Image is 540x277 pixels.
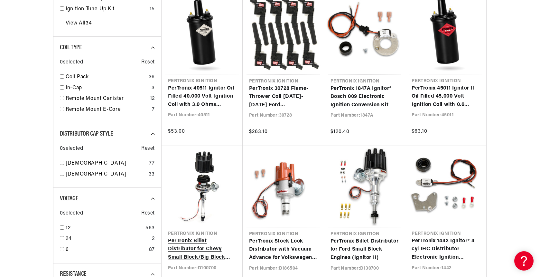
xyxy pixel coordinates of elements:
a: PerTronix 45011 Ignitor II Oil Filled 45,000 Volt Ignition Coil with 0.6 Ohms Resistance in Black [412,84,480,109]
a: PerTronix 40511 Ignitor Oil Filled 40,000 Volt Ignition Coil with 3.0 Ohms Resistance in Black [168,84,236,109]
a: In-Cap [66,84,149,92]
a: [DEMOGRAPHIC_DATA] [66,159,146,168]
a: Remote Mount E-Core [66,106,149,114]
div: 36 [149,73,155,81]
span: Reset [141,58,155,67]
div: 563 [145,224,155,233]
div: 87 [149,246,155,254]
span: Voltage [60,196,78,202]
div: 12 [150,95,155,103]
div: 15 [150,5,155,14]
div: 2 [152,235,155,243]
div: 33 [149,170,155,179]
span: Coil Type [60,44,82,51]
span: Distributor Cap Style [60,131,113,137]
span: 0 selected [60,209,83,218]
a: View All 34 [66,19,92,28]
a: Remote Mount Canister [66,95,147,103]
a: PerTronix 1847A Ignitor® Bosch 009 Electronic Ignition Conversion Kit [331,85,399,110]
a: Ignition Tune-Up Kit [66,5,147,14]
div: 3 [152,84,155,92]
span: Reset [141,209,155,218]
a: 6 [66,246,146,254]
a: Coil Pack [66,73,146,81]
a: [DEMOGRAPHIC_DATA] [66,170,146,179]
a: PerTronix Stock Look Distributor with Vacuum Advance for Volkswagen Type 1 Engines [249,237,318,262]
a: PerTronix Billet Distributor for Chevy Small Block/Big Block Engines (Ignitor II) [168,237,236,262]
div: 7 [152,106,155,114]
span: Reset [141,145,155,153]
a: 12 [66,224,143,233]
a: 24 [66,235,149,243]
div: 77 [149,159,155,168]
span: 0 selected [60,58,83,67]
a: PerTronix 1442 Ignitor® 4 cyl IHC Distributor Electronic Ignition Conversion Kit [412,237,480,262]
a: PerTronix Billet Distributor for Ford Small Block Engines (Ignitor II) [331,237,399,262]
a: PerTronix 30728 Flame-Thrower Coil [DATE]-[DATE] Ford 4.6L/5.4L/6.8L Modular 2-Valve COP (coil on... [249,85,318,110]
span: 0 selected [60,145,83,153]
